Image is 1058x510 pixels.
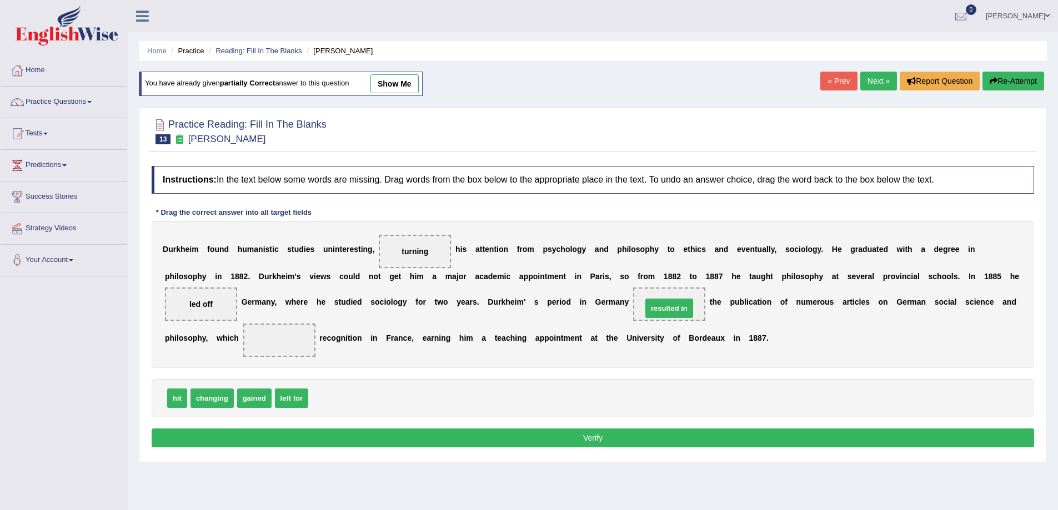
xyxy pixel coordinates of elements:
[1,118,127,146] a: Tests
[264,272,269,281] b: u
[795,272,800,281] b: o
[650,245,655,254] b: h
[335,245,340,254] b: n
[168,46,204,56] li: Practice
[626,245,629,254] b: i
[887,272,890,281] b: r
[533,272,538,281] b: o
[576,272,581,281] b: n
[640,272,643,281] b: r
[719,245,724,254] b: n
[752,272,756,281] b: a
[152,117,327,144] h2: Practice Reading: Fill In The Blanks
[676,272,681,281] b: 2
[193,272,198,281] b: p
[316,272,320,281] b: e
[560,245,565,254] b: h
[281,272,285,281] b: e
[274,245,279,254] b: c
[701,245,706,254] b: s
[1,245,127,272] a: Your Account
[327,272,331,281] b: s
[970,245,975,254] b: n
[624,272,629,281] b: o
[865,272,868,281] b: r
[224,245,229,254] b: d
[402,247,428,256] span: turning
[355,272,360,281] b: d
[230,272,235,281] b: 1
[524,272,529,281] b: p
[528,272,533,281] b: p
[410,272,415,281] b: h
[951,245,955,254] b: e
[900,72,980,90] button: Report Question
[1,55,127,83] a: Home
[820,72,857,90] a: « Prev
[482,245,485,254] b: t
[770,272,773,281] b: t
[527,245,534,254] b: m
[856,272,860,281] b: v
[872,245,876,254] b: a
[911,272,913,281] b: i
[328,245,333,254] b: n
[1,213,127,241] a: Strategy Videos
[895,272,900,281] b: v
[265,245,270,254] b: s
[354,245,358,254] b: s
[648,272,655,281] b: m
[163,175,217,184] b: Instructions:
[581,245,586,254] b: y
[188,134,266,144] small: [PERSON_NAME]
[547,272,554,281] b: m
[517,245,520,254] b: f
[445,272,452,281] b: m
[370,74,419,93] a: show me
[741,245,746,254] b: v
[879,245,884,254] b: e
[761,272,766,281] b: g
[543,245,548,254] b: p
[638,272,640,281] b: f
[519,245,522,254] b: r
[1,87,127,114] a: Practice Questions
[860,272,865,281] b: e
[152,208,316,218] div: * Drag the correct answer into all target fields
[821,245,823,254] b: .
[855,245,858,254] b: r
[361,245,363,254] b: i
[177,272,179,281] b: l
[269,245,272,254] b: t
[363,245,368,254] b: n
[176,245,180,254] b: k
[215,47,302,55] a: Reading: Fill In The Blanks
[540,272,545,281] b: n
[432,272,437,281] b: a
[917,272,920,281] b: l
[152,166,1034,194] h4: In the text below some words are missing. Drag words from the box below to the appropriate place ...
[347,245,349,254] b: r
[897,245,903,254] b: w
[762,245,766,254] b: a
[463,245,467,254] b: s
[156,134,171,144] span: 13
[868,272,872,281] b: a
[947,245,950,254] b: r
[494,245,497,254] b: t
[809,272,814,281] b: p
[417,272,423,281] b: m
[295,272,297,281] b: '
[806,245,808,254] b: l
[814,272,819,281] b: h
[394,272,399,281] b: e
[966,4,977,15] span: 0
[554,272,559,281] b: e
[858,245,863,254] b: a
[590,272,595,281] b: P
[519,272,524,281] b: a
[775,245,777,254] b: ,
[793,272,795,281] b: l
[683,245,688,254] b: e
[913,272,917,281] b: a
